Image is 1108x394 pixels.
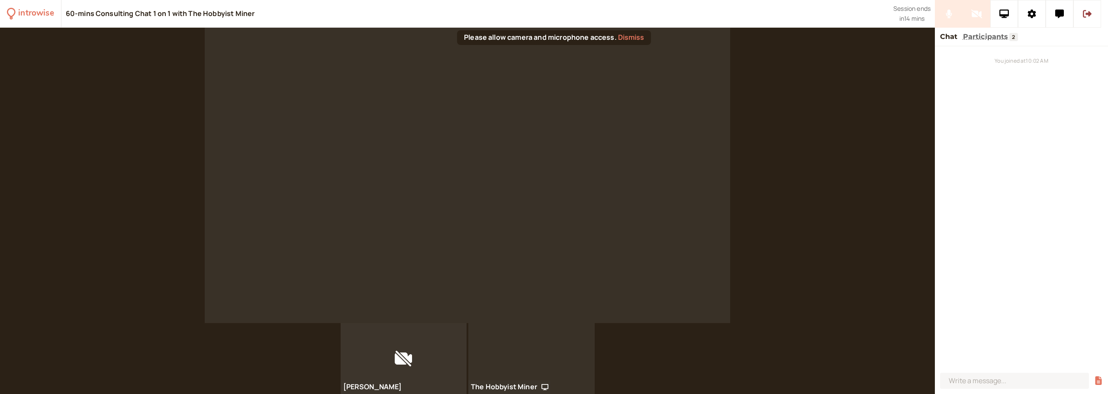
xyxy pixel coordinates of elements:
span: 2 [1009,33,1018,41]
button: Share a file [1094,376,1103,385]
input: Write a message... [940,373,1089,389]
span: Session ends [893,4,931,14]
div: Please allow camera and microphone access. [457,30,651,45]
div: introwise [18,7,54,20]
div: You joined at 10:02 AM [940,57,1103,65]
span: in 14 mins [899,14,924,24]
button: Dismiss [618,33,644,41]
div: Scheduled session end time. Don't worry, your call will continue [893,4,931,23]
button: Chat [940,31,958,42]
div: 60-mins Consulting Chat 1 on 1 with The Hobbyist Miner [66,9,255,19]
button: Participants [963,31,1008,42]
